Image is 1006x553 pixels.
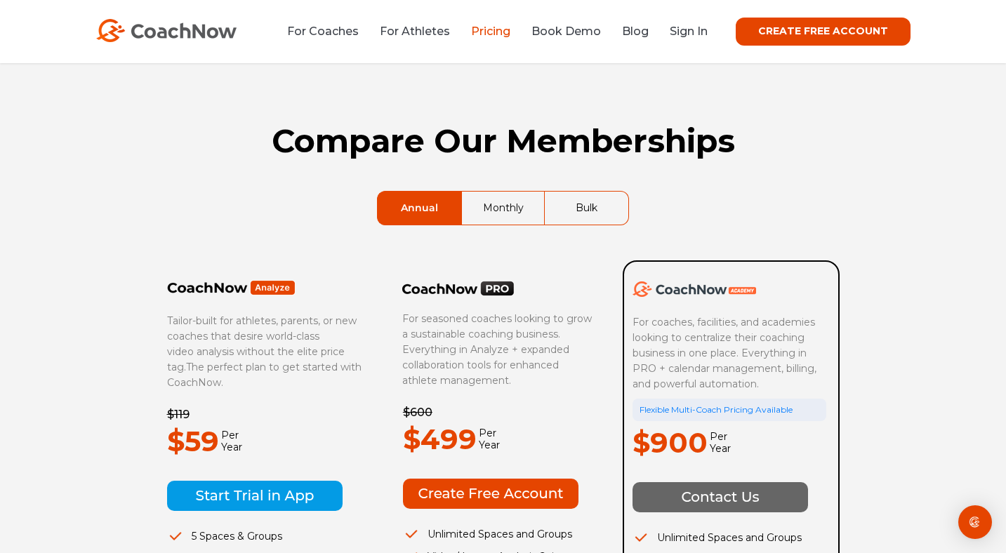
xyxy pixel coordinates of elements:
a: Book Demo [531,25,601,38]
img: Create Free Account [403,479,578,509]
li: Unlimited Spaces and Groups [633,530,826,545]
a: Sign In [670,25,708,38]
span: For coaches, facilities, and academies looking to centralize their coaching business in one place... [633,316,819,390]
div: Open Intercom Messenger [958,505,992,539]
span: Per Year [477,427,500,451]
span: Tailor-built for athletes, parents, or new coaches that desire world-class video analysis without... [167,314,357,373]
img: Frame [167,280,296,295]
span: Per Year [219,429,242,453]
a: For Athletes [380,25,450,38]
p: $499 [403,418,477,461]
a: Bulk [545,192,628,225]
a: Annual [378,192,461,225]
h1: Compare Our Memberships [166,122,840,160]
p: $59 [167,420,219,463]
img: CoachNow PRO Logo Black [402,281,515,296]
a: For Coaches [287,25,359,38]
img: CoachNow Logo [96,19,237,42]
a: Pricing [471,25,510,38]
p: For seasoned coaches looking to grow a sustainable coaching business. Everything in Analyze + exp... [402,311,596,388]
del: $600 [403,406,432,419]
span: The perfect plan to get started with CoachNow. [167,361,362,389]
img: CoachNow Academy Logo [633,281,756,297]
a: Blog [622,25,649,38]
li: 5 Spaces & Groups [167,528,362,544]
li: Unlimited Spaces and Groups [403,526,597,542]
img: Start Trial in App [167,481,343,511]
a: Monthly [462,192,545,225]
img: Contact Us [633,482,808,512]
span: Per Year [708,431,731,455]
p: $900 [633,421,708,465]
del: $119 [167,408,190,421]
div: Flexible Multi-Coach Pricing Available [633,399,826,421]
a: CREATE FREE ACCOUNT [736,18,911,46]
